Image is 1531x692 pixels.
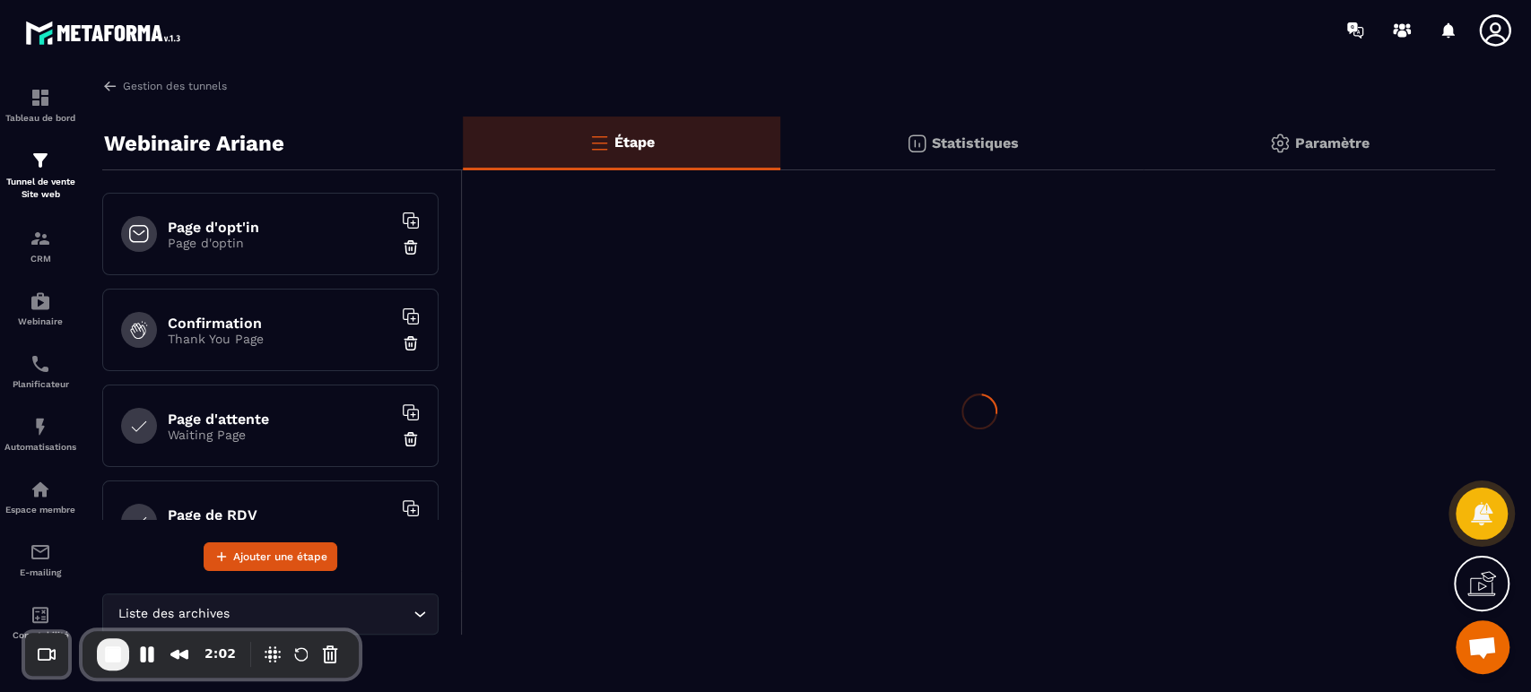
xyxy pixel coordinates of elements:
[168,506,392,523] h6: Page de RDV
[4,630,76,640] p: Comptabilité
[102,78,227,94] a: Gestion des tunnels
[4,176,76,201] p: Tunnel de vente Site web
[30,353,51,375] img: scheduler
[4,591,76,653] a: accountantaccountantComptabilité
[614,134,655,151] p: Étape
[4,442,76,452] p: Automatisations
[4,214,76,277] a: formationformationCRM
[1295,134,1370,151] p: Paramètre
[114,604,233,624] span: Liste des archives
[30,604,51,626] img: accountant
[4,316,76,326] p: Webinaire
[30,541,51,563] img: email
[4,402,76,465] a: automationsautomationsAutomatisations
[402,238,420,256] img: trash
[233,548,327,566] span: Ajouter une étape
[402,334,420,352] img: trash
[30,87,51,108] img: formation
[102,78,118,94] img: arrow
[25,16,187,49] img: logo
[906,133,927,154] img: stats.20deebd0.svg
[588,132,610,153] img: bars-o.4a397970.svg
[30,290,51,312] img: automations
[168,219,392,236] h6: Page d'opt'in
[4,465,76,528] a: automationsautomationsEspace membre
[168,236,392,250] p: Page d'optin
[4,379,76,389] p: Planificateur
[168,315,392,332] h6: Confirmation
[4,74,76,136] a: formationformationTableau de bord
[4,567,76,577] p: E-mailing
[168,332,392,346] p: Thank You Page
[168,428,392,442] p: Waiting Page
[233,604,409,624] input: Search for option
[4,254,76,264] p: CRM
[4,277,76,340] a: automationsautomationsWebinaire
[30,228,51,249] img: formation
[1269,133,1291,154] img: setting-gr.5f69749f.svg
[30,479,51,500] img: automations
[168,411,392,428] h6: Page d'attente
[4,505,76,515] p: Espace membre
[104,125,284,161] p: Webinaire Ariane
[4,528,76,591] a: emailemailE-mailing
[4,113,76,123] p: Tableau de bord
[30,150,51,171] img: formation
[4,136,76,214] a: formationformationTunnel de vente Site web
[30,416,51,437] img: automations
[204,542,337,571] button: Ajouter une étape
[4,340,76,402] a: schedulerschedulerPlanificateur
[102,593,439,635] div: Search for option
[402,430,420,448] img: trash
[1456,620,1509,674] div: Ouvrir le chat
[932,134,1019,151] p: Statistiques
